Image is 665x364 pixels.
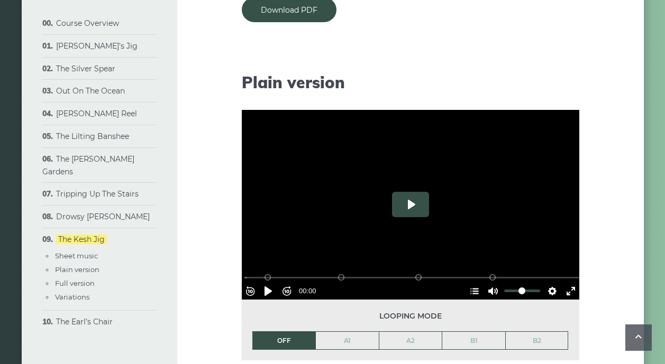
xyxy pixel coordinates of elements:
[55,251,98,260] a: Sheet music
[242,73,579,92] h2: Plain version
[316,332,379,350] a: A1
[442,332,505,350] a: B1
[56,64,115,73] a: The Silver Spear
[55,265,99,274] a: Plain version
[56,18,119,28] a: Course Overview
[56,41,138,51] a: [PERSON_NAME]’s Jig
[42,154,134,176] a: The [PERSON_NAME] Gardens
[55,279,95,287] a: Full version
[56,86,125,96] a: Out On The Ocean
[56,109,137,118] a: [PERSON_NAME] Reel
[56,317,113,326] a: The Earl’s Chair
[506,332,568,350] a: B2
[56,235,107,244] a: The Kesh Jig
[56,132,129,141] a: The Lilting Banshee
[379,332,442,350] a: A2
[56,212,150,221] a: Drowsy [PERSON_NAME]
[252,310,569,322] span: Looping mode
[56,189,139,199] a: Tripping Up The Stairs
[55,293,89,301] a: Variations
